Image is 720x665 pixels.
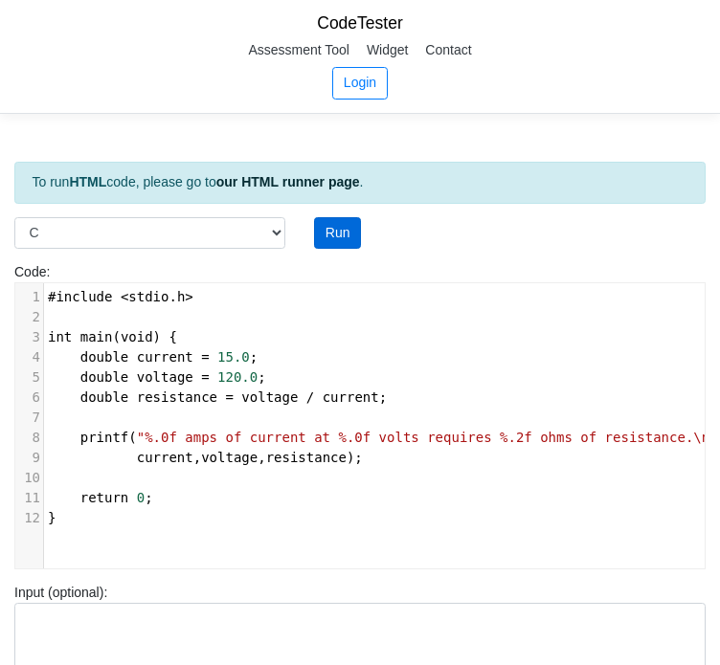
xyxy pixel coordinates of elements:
[69,174,106,189] strong: HTML
[48,389,387,405] span: ;
[80,430,129,445] span: printf
[80,369,129,385] span: double
[418,35,478,64] a: Contact
[306,389,314,405] span: /
[14,162,706,204] div: To run code, please go to .
[137,369,193,385] span: voltage
[241,389,298,405] span: voltage
[317,13,403,33] a: CodeTester
[137,430,718,445] span: "%.0f amps of current at %.0f volts requires %.2f ohms of resistance.\n"
[48,329,177,344] span: ( ) {
[121,329,153,344] span: void
[80,389,129,405] span: double
[48,289,193,304] span: .
[48,510,56,525] span: }
[48,490,153,505] span: ;
[314,217,361,250] button: Run
[121,289,128,304] span: <
[201,349,209,365] span: =
[15,468,43,488] div: 10
[15,367,43,388] div: 5
[266,450,347,465] span: resistance
[217,369,258,385] span: 120.0
[185,289,192,304] span: >
[15,388,43,408] div: 6
[137,389,217,405] span: resistance
[48,289,112,304] span: #include
[137,349,193,365] span: current
[15,347,43,367] div: 4
[332,67,387,100] a: Login
[201,450,258,465] span: voltage
[15,508,43,528] div: 12
[241,35,356,64] a: Assessment Tool
[201,369,209,385] span: =
[15,408,43,428] div: 7
[128,289,169,304] span: stdio
[225,389,233,405] span: =
[15,327,43,347] div: 3
[48,329,72,344] span: int
[216,174,360,189] a: our HTML runner page
[360,35,416,64] a: Widget
[48,450,363,465] span: , , );
[15,307,43,327] div: 2
[323,389,379,405] span: current
[15,448,43,468] div: 9
[80,329,113,344] span: main
[137,490,145,505] span: 0
[177,289,185,304] span: h
[80,490,129,505] span: return
[80,349,129,365] span: double
[15,428,43,448] div: 8
[15,488,43,508] div: 11
[48,369,266,385] span: ;
[137,450,193,465] span: current
[48,349,258,365] span: ;
[15,287,43,307] div: 1
[217,349,250,365] span: 15.0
